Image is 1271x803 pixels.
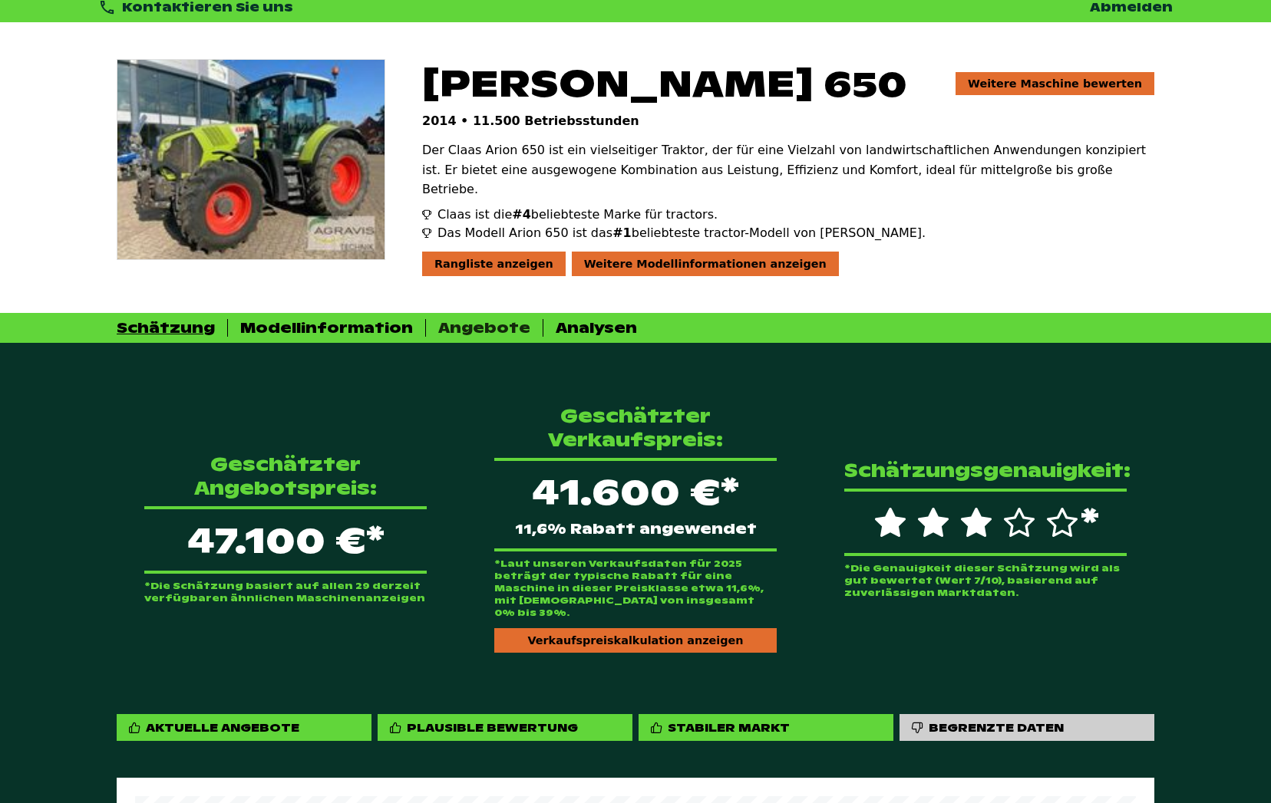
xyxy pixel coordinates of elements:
p: Schätzungsgenauigkeit: [844,459,1127,482]
p: *Die Genauigkeit dieser Schätzung wird als gut bewertet (Wert 7/10), basierend auf zuverlässigen ... [844,562,1127,599]
div: Plausible Bewertung [407,720,578,735]
div: Stabiler Markt [668,720,790,735]
div: Angebote [438,319,530,337]
div: Schätzung [117,319,215,337]
span: #1 [612,225,632,240]
div: Analysen [556,319,637,337]
div: Modellinformation [240,319,413,337]
div: 41.600 €* [494,458,777,551]
div: Begrenzte Daten [900,714,1154,741]
div: Begrenzte Daten [929,720,1064,735]
p: Geschätzter Angebotspreis: [144,453,427,500]
span: Das Modell Arion 650 ist das beliebteste tractor-Modell von [PERSON_NAME]. [437,224,926,242]
p: *Laut unseren Verkaufsdaten für 2025 beträgt der typische Rabatt für eine Maschine in dieser Prei... [494,558,777,619]
div: Plausible Bewertung [378,714,632,741]
div: Rangliste anzeigen [422,252,566,276]
div: Aktuelle Angebote [146,720,299,735]
p: Der Claas Arion 650 ist ein vielseitiger Traktor, der für eine Vielzahl von landwirtschaftlichen ... [422,140,1154,199]
p: Geschätzter Verkaufspreis: [494,404,777,452]
a: Weitere Maschine bewerten [956,72,1154,95]
span: #4 [512,207,531,222]
span: Claas ist die beliebteste Marke für tractors. [437,206,718,224]
div: Aktuelle Angebote [117,714,371,741]
span: [PERSON_NAME] 650 [422,59,907,107]
div: Verkaufspreiskalkulation anzeigen [494,628,777,653]
span: 11,6% Rabatt angewendet [515,522,757,536]
div: Weitere Modellinformationen anzeigen [572,252,839,276]
p: *Die Schätzung basiert auf allen 29 derzeit verfügbaren ähnlichen Maschinenanzeigen [144,580,427,604]
p: 47.100 €* [144,506,427,574]
img: Claas Arion 650 CEBIS [117,60,385,259]
div: Stabiler Markt [639,714,893,741]
p: 2014 • 11.500 Betriebsstunden [422,114,1154,128]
